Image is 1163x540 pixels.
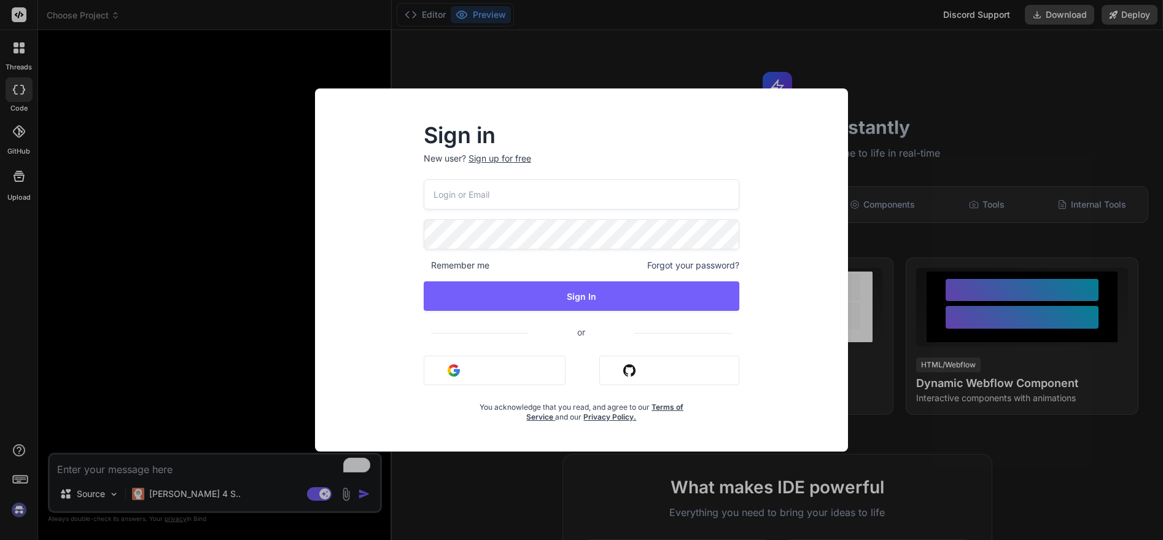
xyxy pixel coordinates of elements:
p: New user? [424,152,739,179]
a: Privacy Policy. [583,412,636,421]
input: Login or Email [424,179,739,209]
div: Sign up for free [469,152,531,165]
img: google [448,364,460,377]
div: You acknowledge that you read, and agree to our and our [476,395,687,422]
button: Sign in with Google [424,356,566,385]
a: Terms of Service [526,402,683,421]
span: Forgot your password? [647,259,739,272]
span: Remember me [424,259,489,272]
button: Sign in with Github [599,356,739,385]
h2: Sign in [424,125,739,145]
span: or [528,317,634,347]
button: Sign In [424,281,739,311]
img: github [623,364,636,377]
